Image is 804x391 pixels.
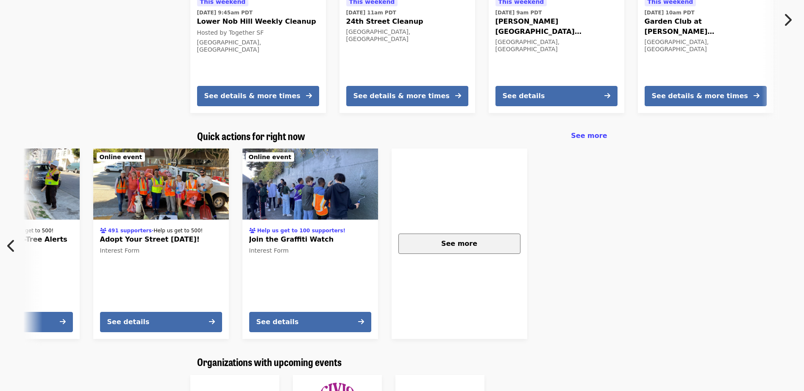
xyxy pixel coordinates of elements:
[197,128,305,143] span: Quick actions for right now
[93,149,229,220] img: Adopt Your Street Today! organized by SF Public Works
[754,92,759,100] i: arrow-right icon
[100,225,203,234] div: ·
[346,17,468,27] span: 24th Street Cleanup
[503,91,545,101] div: See details
[209,318,215,326] i: arrow-right icon
[346,9,396,17] time: [DATE] 11am PDT
[100,154,142,160] span: Online event
[100,247,140,254] span: Interest Form
[107,317,150,327] div: See details
[495,9,542,17] time: [DATE] 9am PDT
[441,240,477,248] span: See more
[249,234,371,245] span: Join the Graffiti Watch
[197,9,253,17] time: [DATE] 9:45am PDT
[190,356,614,368] div: Organizations with upcoming events
[604,92,610,100] i: arrow-right icon
[571,132,607,140] span: See more
[645,9,695,17] time: [DATE] 10am PDT
[353,91,450,101] div: See details & more times
[398,234,520,254] button: See more
[495,86,618,106] button: See details
[645,39,767,53] div: [GEOGRAPHIC_DATA], [GEOGRAPHIC_DATA]
[645,86,767,106] button: See details & more times
[358,318,364,326] i: arrow-right icon
[100,312,222,332] button: See details
[197,354,342,369] span: Organizations with upcoming events
[197,130,305,142] a: Quick actions for right now
[197,17,319,27] span: Lower Nob Hill Weekly Cleanup
[60,318,66,326] i: arrow-right icon
[571,131,607,141] a: See more
[108,228,152,234] span: 491 supporters
[652,91,748,101] div: See details & more times
[100,234,222,245] span: Adopt Your Street [DATE]!
[346,86,468,106] button: See details & more times
[197,86,319,106] button: See details & more times
[249,247,289,254] span: Interest Form
[100,228,106,234] i: users icon
[645,17,767,37] span: Garden Club at [PERSON_NAME][GEOGRAPHIC_DATA] and The Green In-Between
[455,92,461,100] i: arrow-right icon
[392,149,527,339] a: See more
[204,91,300,101] div: See details & more times
[495,39,618,53] div: [GEOGRAPHIC_DATA], [GEOGRAPHIC_DATA]
[256,317,299,327] div: See details
[257,228,345,234] span: Help us get to 100 supporters!
[306,92,312,100] i: arrow-right icon
[776,8,804,32] button: Next item
[783,12,792,28] i: chevron-right icon
[242,149,378,339] a: See details for "Join the Graffiti Watch"
[197,29,264,36] span: Hosted by Together SF
[346,28,468,43] div: [GEOGRAPHIC_DATA], [GEOGRAPHIC_DATA]
[249,154,292,160] span: Online event
[197,39,319,53] div: [GEOGRAPHIC_DATA], [GEOGRAPHIC_DATA]
[249,228,256,234] i: users icon
[153,228,203,234] span: Help us get to 500!
[93,149,229,339] a: See details for "Adopt Your Street Today!"
[7,238,16,254] i: chevron-left icon
[249,312,371,332] button: See details
[190,130,614,142] div: Quick actions for right now
[495,17,618,37] span: [PERSON_NAME][GEOGRAPHIC_DATA] [PERSON_NAME] Beautification Day
[242,149,378,220] img: Join the Graffiti Watch organized by SF Public Works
